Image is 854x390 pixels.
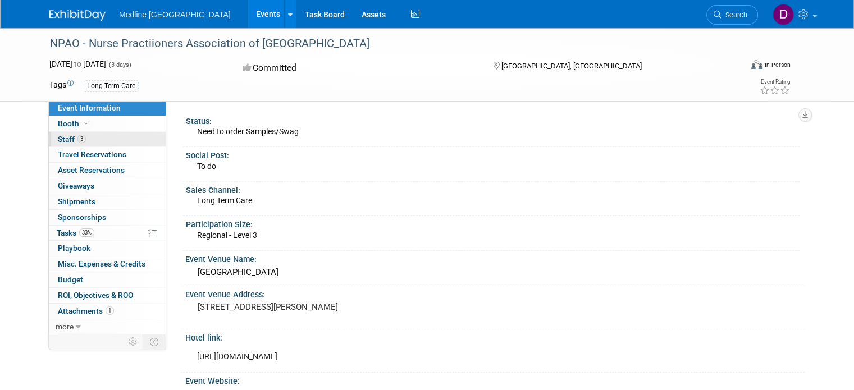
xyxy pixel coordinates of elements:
span: [DATE] [DATE] [49,59,106,68]
div: Committed [239,58,475,78]
a: Misc. Expenses & Credits [49,256,166,272]
span: 33% [79,228,94,237]
a: Budget [49,272,166,287]
td: Toggle Event Tabs [143,334,166,349]
a: Search [706,5,758,25]
span: more [56,322,74,331]
span: to [72,59,83,68]
td: Personalize Event Tab Strip [124,334,143,349]
span: To do [197,162,216,171]
div: Event Rating [760,79,790,85]
span: Need to order Samples/Swag [197,127,299,136]
div: [GEOGRAPHIC_DATA] [194,264,796,281]
div: Event Format [681,58,791,75]
img: ExhibitDay [49,10,106,21]
i: Booth reservation complete [84,120,90,126]
a: Giveaways [49,178,166,194]
pre: [STREET_ADDRESS][PERSON_NAME] [198,302,431,312]
div: Sales Channel: [186,182,800,196]
div: Event Venue Name: [185,251,805,265]
span: Budget [58,275,83,284]
div: Participation Size: [186,216,800,230]
div: Social Post: [186,147,800,161]
a: Event Information [49,100,166,116]
a: Shipments [49,194,166,209]
a: Staff3 [49,132,166,147]
a: Asset Reservations [49,163,166,178]
td: Tags [49,79,74,92]
a: more [49,319,166,334]
span: 1 [106,306,114,315]
span: Search [721,11,747,19]
span: (3 days) [108,61,131,68]
div: Event Website: [185,373,805,387]
span: Medline [GEOGRAPHIC_DATA] [119,10,231,19]
span: Shipments [58,197,95,206]
div: Event Venue Address: [185,286,805,300]
span: ROI, Objectives & ROO [58,291,133,300]
span: Giveaways [58,181,94,190]
span: Event Information [58,103,121,112]
img: Devangi Mehta [773,4,794,25]
div: Status: [186,113,800,127]
a: ROI, Objectives & ROO [49,288,166,303]
a: Attachments1 [49,304,166,319]
span: Travel Reservations [58,150,126,159]
img: Format-Inperson.png [751,60,762,69]
span: Tasks [57,228,94,237]
div: [URL][DOMAIN_NAME] [189,346,683,368]
span: [GEOGRAPHIC_DATA], [GEOGRAPHIC_DATA] [501,62,642,70]
div: NPAO - Nurse Practiioners Association of [GEOGRAPHIC_DATA] [46,34,728,54]
span: Misc. Expenses & Credits [58,259,145,268]
div: In-Person [764,61,791,69]
span: Asset Reservations [58,166,125,175]
a: Tasks33% [49,226,166,241]
span: 3 [77,135,86,143]
a: Sponsorships [49,210,166,225]
span: Long Term Care [197,196,252,205]
span: Attachments [58,306,114,315]
a: Travel Reservations [49,147,166,162]
a: Playbook [49,241,166,256]
span: Staff [58,135,86,144]
span: Sponsorships [58,213,106,222]
a: Booth [49,116,166,131]
div: Hotel link: [185,329,805,343]
span: Playbook [58,244,90,253]
span: Booth [58,119,92,128]
div: Long Term Care [84,80,139,92]
span: Regional - Level 3 [197,231,257,240]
